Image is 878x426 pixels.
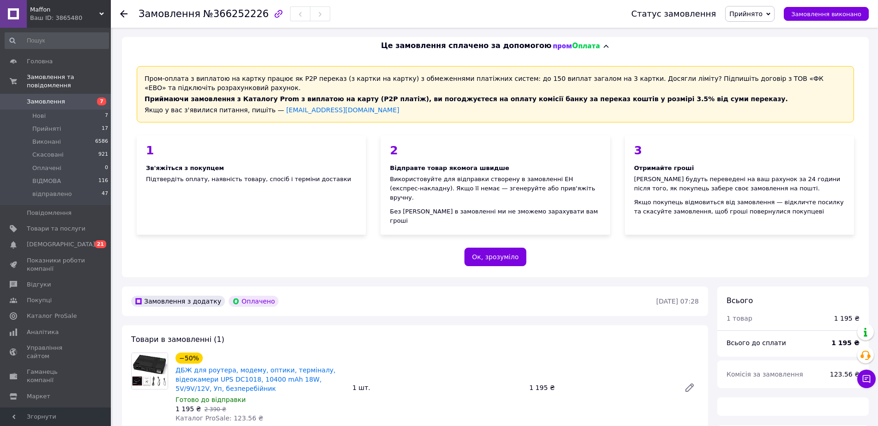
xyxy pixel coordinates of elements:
div: Оплачено [229,296,279,307]
span: Відправте товар якомога швидше [390,164,509,171]
span: Нові [32,112,46,120]
span: Комісія за замовлення [727,371,803,378]
a: ДБЖ для роутера, модему, оптики, терміналу, відеокамери UPS DC1018, 10400 mAh 18W, 5V/9V/12V, Уп,... [176,366,336,392]
span: №366252226 [203,8,269,19]
span: Це замовлення сплачено за допомогою [381,41,551,51]
span: Відгуки [27,280,51,289]
span: 921 [98,151,108,159]
div: Пром-оплата з виплатою на картку працює як P2P переказ (з картки на картку) з обмеженнями платіжн... [137,66,854,122]
div: 1 шт. [349,381,526,394]
span: Управління сайтом [27,344,85,360]
span: Гаманець компанії [27,368,85,384]
span: Товари в замовленні (1) [131,335,224,344]
span: ВІДМОВА [32,177,61,185]
div: 1 [146,145,357,156]
span: відправлено [32,190,72,198]
span: Повідомлення [27,209,72,217]
div: 1 195 ₴ [834,314,860,323]
div: Якщо покупець відмовиться від замовлення — відкличте посилку та скасуйте замовлення, щоб гроші по... [634,198,845,216]
span: 1 товар [727,315,752,322]
div: Ваш ID: 3865480 [30,14,111,22]
span: Показники роботи компанії [27,256,85,273]
a: [EMAIL_ADDRESS][DOMAIN_NAME] [286,106,400,114]
span: 2 390 ₴ [204,406,226,413]
div: Використовуйте для відправки створену в замовленні ЕН (експрес-накладну). Якщо її немає — згенеру... [390,175,600,202]
span: Головна [27,57,53,66]
span: 47 [102,190,108,198]
span: 116 [98,177,108,185]
span: 123.56 ₴ [830,371,860,378]
div: Підтвердіть оплату, наявність товару, спосіб і терміни доставки [137,135,366,235]
span: Отримайте гроші [634,164,694,171]
span: Аналітика [27,328,59,336]
div: Без [PERSON_NAME] в замовленні ми не зможемо зарахувати вам гроші [390,207,600,225]
div: 3 [634,145,845,156]
button: Ок, зрозуміло [464,248,527,266]
span: Маркет [27,392,50,401]
img: ДБЖ для роутера, модему, оптики, терміналу, відеокамери UPS DC1018, 10400 mAh 18W, 5V/9V/12V, Уп,... [132,353,168,389]
span: Maffon [30,6,99,14]
span: Замовлення [139,8,200,19]
input: Пошук [5,32,109,49]
span: Товари та послуги [27,225,85,233]
span: 21 [95,240,106,248]
span: 0 [105,164,108,172]
span: Оплачені [32,164,61,172]
span: 17 [102,125,108,133]
span: Каталог ProSale [27,312,77,320]
span: Скасовані [32,151,64,159]
b: 1 195 ₴ [831,339,860,347]
div: Замовлення з додатку [131,296,225,307]
span: [DEMOGRAPHIC_DATA] [27,240,95,249]
span: 6586 [95,138,108,146]
span: 1 195 ₴ [176,405,201,413]
span: Готово до відправки [176,396,246,403]
span: Прийняті [32,125,61,133]
a: Редагувати [680,378,699,397]
span: Замовлення виконано [791,11,861,18]
span: Прийнято [729,10,763,18]
div: 2 [390,145,600,156]
span: Замовлення [27,97,65,106]
span: Приймаючи замовлення з Каталогу Prom з виплатою на карту (Р2Р платіж), ви погоджуєтеся на оплату ... [145,95,788,103]
span: Виконані [32,138,61,146]
time: [DATE] 07:28 [656,298,699,305]
button: Замовлення виконано [784,7,869,21]
span: Замовлення та повідомлення [27,73,111,90]
span: 7 [97,97,106,105]
div: Статус замовлення [631,9,716,18]
span: 7 [105,112,108,120]
div: −50% [176,353,203,364]
span: Каталог ProSale: 123.56 ₴ [176,414,263,422]
div: Якщо у вас з'явилися питання, пишіть — [145,105,846,115]
div: [PERSON_NAME] будуть переведені на ваш рахунок за 24 години після того, як покупець забере своє з... [634,175,845,193]
div: 1 195 ₴ [526,381,677,394]
div: Повернутися назад [120,9,127,18]
span: Всього до сплати [727,339,786,347]
span: Зв'яжіться з покупцем [146,164,224,171]
span: Всього [727,296,753,305]
button: Чат з покупцем [857,370,876,388]
span: Покупці [27,296,52,304]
